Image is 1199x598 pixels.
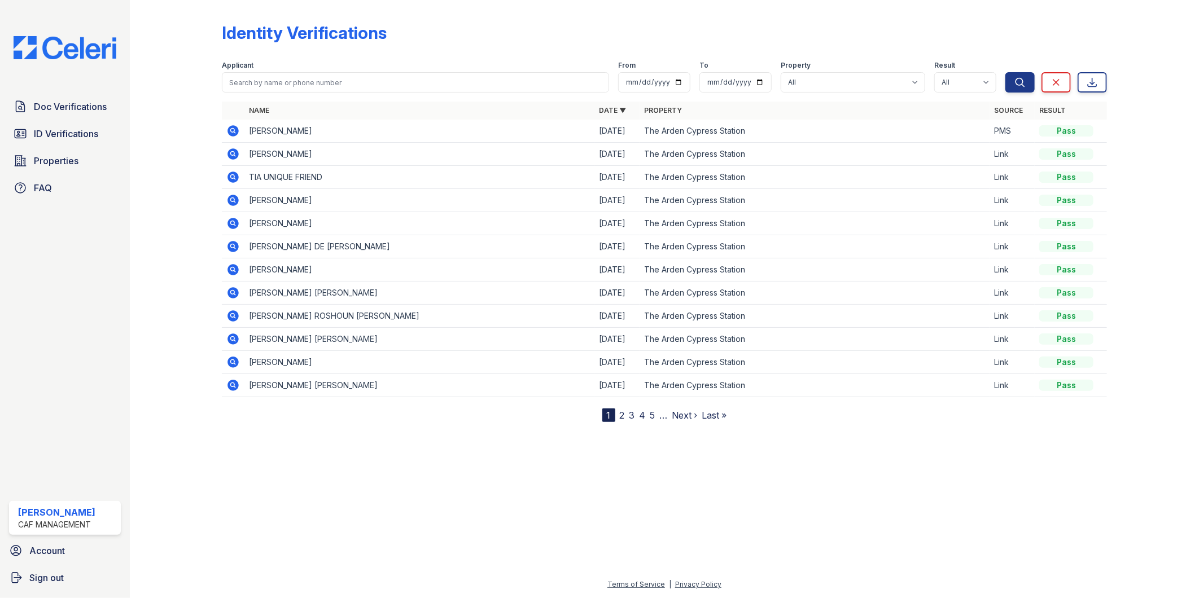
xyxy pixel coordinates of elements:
td: [DATE] [594,189,640,212]
div: | [669,580,671,588]
a: 2 [620,410,625,421]
label: To [699,61,708,70]
td: Link [990,212,1035,235]
td: [PERSON_NAME] [PERSON_NAME] [244,328,594,351]
span: Doc Verifications [34,100,107,113]
td: Link [990,351,1035,374]
td: [PERSON_NAME] ROSHOUN [PERSON_NAME] [244,305,594,328]
span: Account [29,544,65,557]
div: Pass [1039,148,1093,160]
a: Sign out [5,566,125,589]
a: Last » [702,410,727,421]
td: [DATE] [594,374,640,397]
div: Pass [1039,310,1093,322]
a: Name [249,106,269,115]
td: The Arden Cypress Station [640,166,990,189]
span: Properties [34,154,78,168]
td: The Arden Cypress Station [640,305,990,328]
a: Property [644,106,682,115]
a: Privacy Policy [675,580,721,588]
div: Pass [1039,125,1093,137]
label: Applicant [222,61,253,70]
td: The Arden Cypress Station [640,212,990,235]
div: Pass [1039,264,1093,275]
td: Link [990,258,1035,282]
td: The Arden Cypress Station [640,351,990,374]
td: TIA UNIQUE FRIEND [244,166,594,189]
a: 5 [650,410,655,421]
div: Pass [1039,357,1093,368]
a: Source [994,106,1023,115]
td: The Arden Cypress Station [640,282,990,305]
td: Link [990,189,1035,212]
td: [DATE] [594,166,640,189]
td: [DATE] [594,282,640,305]
td: Link [990,328,1035,351]
td: [PERSON_NAME] [244,189,594,212]
div: Pass [1039,218,1093,229]
td: The Arden Cypress Station [640,143,990,166]
td: [DATE] [594,258,640,282]
td: The Arden Cypress Station [640,235,990,258]
a: ID Verifications [9,122,121,145]
input: Search by name or phone number [222,72,610,93]
a: Properties [9,149,121,172]
span: Sign out [29,571,64,584]
a: Terms of Service [607,580,665,588]
td: [DATE] [594,305,640,328]
td: [DATE] [594,351,640,374]
td: PMS [990,120,1035,143]
div: 1 [602,408,615,422]
div: Pass [1039,287,1093,298]
a: Account [5,539,125,562]
td: The Arden Cypress Station [640,328,990,351]
td: [DATE] [594,143,640,166]
td: Link [990,282,1035,305]
div: Pass [1039,333,1093,345]
div: Pass [1039,172,1093,183]
label: Property [781,61,811,70]
a: Doc Verifications [9,95,121,118]
td: [DATE] [594,235,640,258]
div: Pass [1039,195,1093,206]
td: [PERSON_NAME] [PERSON_NAME] [244,282,594,305]
td: The Arden Cypress Station [640,120,990,143]
img: CE_Logo_Blue-a8612792a0a2168367f1c8372b55b34899dd931a85d93a1a3d3e32e68fde9ad4.png [5,36,125,59]
td: [DATE] [594,120,640,143]
td: The Arden Cypress Station [640,258,990,282]
td: [DATE] [594,212,640,235]
label: From [618,61,636,70]
td: [PERSON_NAME] [244,258,594,282]
td: The Arden Cypress Station [640,374,990,397]
a: 4 [640,410,646,421]
span: … [660,408,668,422]
label: Result [934,61,955,70]
div: [PERSON_NAME] [18,505,95,519]
td: The Arden Cypress Station [640,189,990,212]
div: Pass [1039,241,1093,252]
td: [PERSON_NAME] DE [PERSON_NAME] [244,235,594,258]
td: [DATE] [594,328,640,351]
a: Date ▼ [599,106,626,115]
td: [PERSON_NAME] [244,120,594,143]
div: Pass [1039,380,1093,391]
a: FAQ [9,177,121,199]
span: ID Verifications [34,127,98,140]
td: [PERSON_NAME] [244,143,594,166]
span: FAQ [34,181,52,195]
td: [PERSON_NAME] [244,212,594,235]
div: CAF Management [18,519,95,530]
td: Link [990,166,1035,189]
td: [PERSON_NAME] [244,351,594,374]
a: 3 [629,410,635,421]
td: Link [990,305,1035,328]
td: Link [990,143,1035,166]
a: Next › [672,410,698,421]
div: Identity Verifications [222,23,387,43]
td: Link [990,235,1035,258]
td: Link [990,374,1035,397]
a: Result [1039,106,1066,115]
td: [PERSON_NAME] [PERSON_NAME] [244,374,594,397]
